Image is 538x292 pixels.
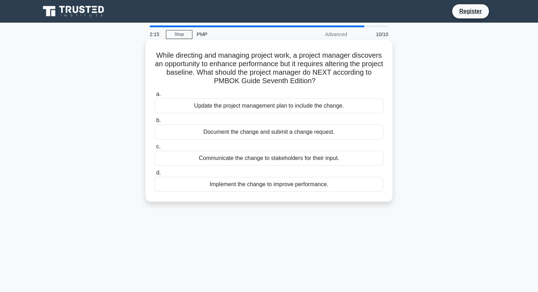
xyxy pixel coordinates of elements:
[351,27,393,41] div: 10/10
[145,27,166,41] div: 2:15
[192,27,289,41] div: PMP
[289,27,351,41] div: Advanced
[455,7,486,16] a: Register
[155,177,383,192] div: Implement the change to improve performance.
[155,125,383,139] div: Document the change and submit a change request.
[155,151,383,166] div: Communicate the change to stakeholders for their input.
[156,117,161,123] span: b.
[155,98,383,113] div: Update the project management plan to include the change.
[156,143,160,149] span: c.
[156,170,161,176] span: d.
[156,91,161,97] span: a.
[166,30,192,39] a: Stop
[154,51,384,86] h5: While directing and managing project work, a project manager discovers an opportunity to enhance ...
